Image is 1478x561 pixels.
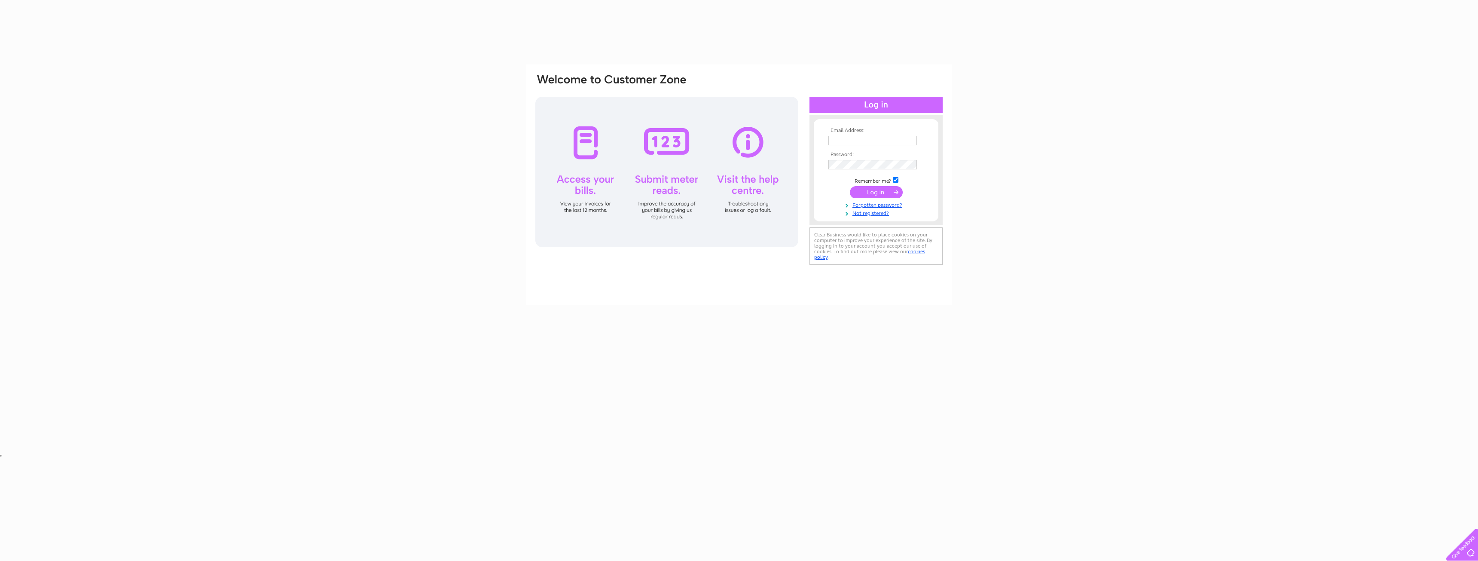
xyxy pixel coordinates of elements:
input: Submit [850,186,903,198]
div: Clear Business would like to place cookies on your computer to improve your experience of the sit... [809,227,943,265]
a: Not registered? [828,208,926,217]
th: Password: [826,152,926,158]
th: Email Address: [826,128,926,134]
a: Forgotten password? [828,200,926,208]
a: cookies policy [814,248,925,260]
td: Remember me? [826,176,926,184]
